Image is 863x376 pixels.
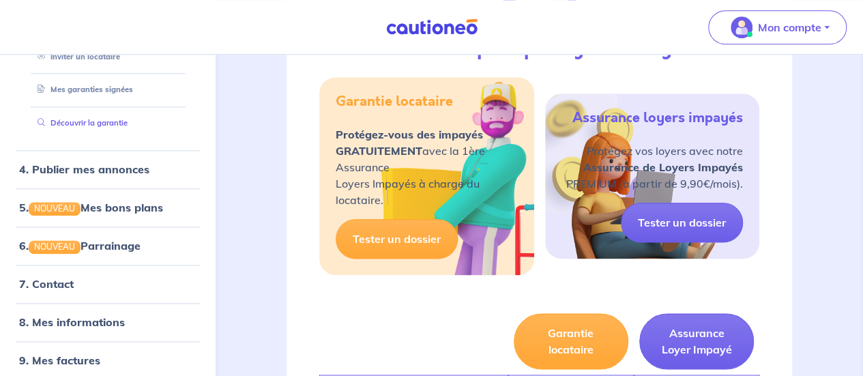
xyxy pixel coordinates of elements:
a: Tester un dossier [621,203,743,242]
div: Inviter un locataire [22,46,194,68]
div: 7. Contact [5,270,210,298]
div: 9. Mes factures [5,347,210,374]
p: avec la 1ère Assurance Loyers Impayés à charge du locataire. [336,126,517,208]
h5: Garantie locataire [336,93,453,110]
strong: Assurance de Loyers Impayés [583,160,743,174]
a: 4. Publier mes annonces [19,162,149,176]
div: 5.NOUVEAUMes bons plans [5,194,210,221]
button: Assurance Loyer Impayé [639,313,754,369]
div: Découvrir la garantie [22,112,194,134]
div: 6.NOUVEAUParrainage [5,232,210,259]
a: Mes garanties signées [32,85,133,94]
div: 4. Publier mes annonces [5,156,210,183]
p: Mon compte [758,19,821,35]
button: Garantie locataire [514,313,628,369]
a: 8. Mes informations [19,315,125,329]
strong: Protégez-vous des impayés GRATUITEMENT [336,128,483,158]
p: Protégez vos loyers avec notre PREMIUM (à partir de 9,90€/mois). [566,143,743,192]
div: Mes garanties signées [22,78,194,101]
div: 8. Mes informations [5,308,210,336]
h3: 2 Garanties pour protéger vos loyers : [368,38,711,61]
a: 5.NOUVEAUMes bons plans [19,201,163,214]
a: 9. Mes factures [19,353,100,367]
button: illu_account_valid_menu.svgMon compte [708,10,847,44]
a: Découvrir la garantie [32,118,128,128]
a: 6.NOUVEAUParrainage [19,239,141,252]
a: 7. Contact [19,277,74,291]
img: illu_account_valid_menu.svg [731,16,752,38]
a: Tester un dossier [336,219,458,259]
a: Inviter un locataire [32,52,120,61]
img: Cautioneo [381,18,483,35]
h5: Assurance loyers impayés [572,110,743,126]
